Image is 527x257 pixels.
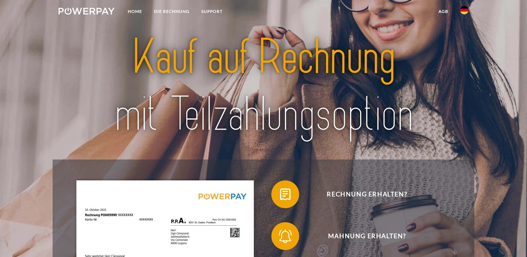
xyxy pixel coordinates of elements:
iframe: Schaltfläche zum Öffnen des Messaging-Fensters [499,229,521,251]
button: Mahnung erhalten? [271,222,452,250]
img: logo-powerpay-white.svg [59,8,115,15]
button: Rechnung erhalten? [271,180,452,208]
a: agb [433,5,454,18]
span: Rechnung erhalten? [282,180,452,208]
span: Mahnung erhalten? [282,222,452,250]
img: title-powerpay_de.svg [79,26,448,146]
img: qb_bell.svg [277,227,294,245]
a: DIE RECHNUNG [148,5,195,18]
img: de [460,6,468,14]
a: Home [122,5,148,18]
img: qb_bill.svg [277,186,294,203]
a: SUPPORT [195,5,228,18]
